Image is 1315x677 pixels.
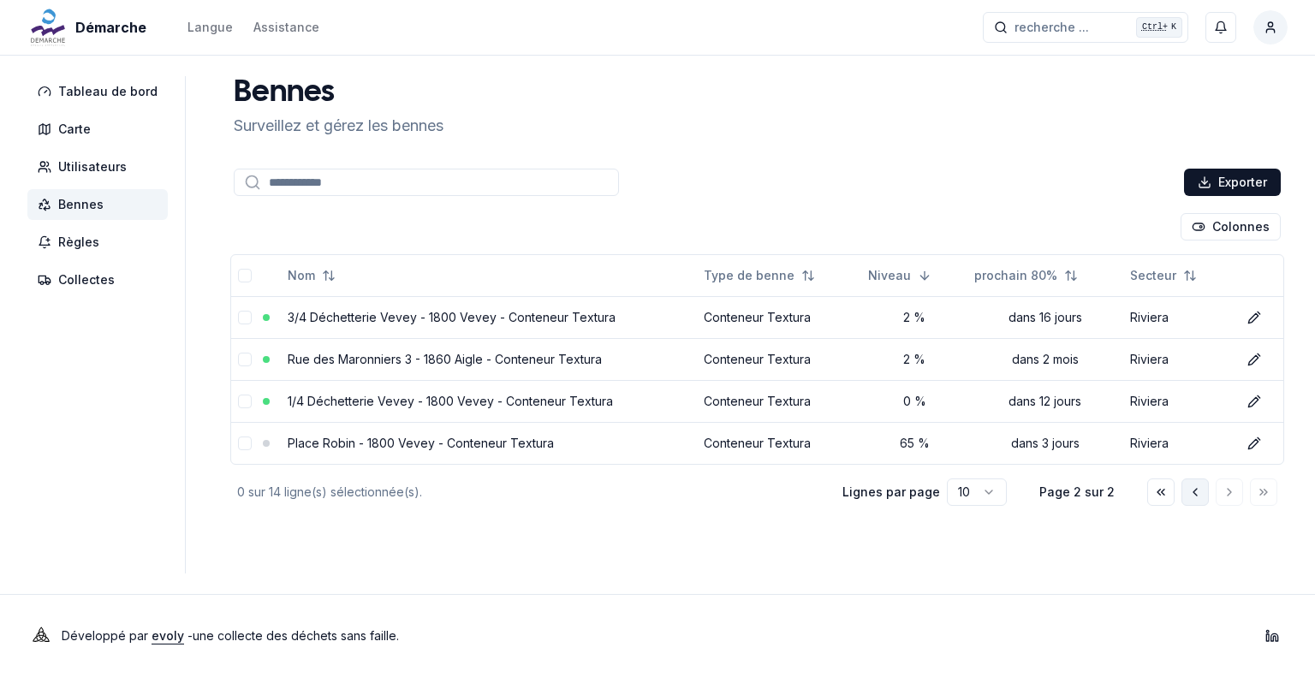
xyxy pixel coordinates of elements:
span: Type de benne [704,267,794,284]
span: Nom [288,267,315,284]
td: Conteneur Textura [697,338,861,380]
div: 2 % [868,351,961,368]
td: Riviera [1123,422,1234,464]
span: Niveau [868,267,911,284]
button: select-all [238,269,252,282]
a: Assistance [253,17,319,38]
a: evoly [152,628,184,643]
div: Langue [187,19,233,36]
span: Carte [58,121,91,138]
button: Aller à la première page [1147,478,1175,506]
a: Démarche [27,17,153,38]
div: 2 % [868,309,961,326]
td: Riviera [1123,380,1234,422]
a: Carte [27,114,175,145]
div: 0 sur 14 ligne(s) sélectionnée(s). [237,484,815,501]
button: select-row [238,311,252,324]
td: Conteneur Textura [697,296,861,338]
span: Règles [58,234,99,251]
button: Not sorted. Click to sort ascending. [1120,262,1207,289]
button: Sorted descending. Click to sort ascending. [858,262,942,289]
a: Place Robin - 1800 Vevey - Conteneur Textura [288,436,554,450]
button: recherche ...Ctrl+K [983,12,1188,43]
button: Langue [187,17,233,38]
div: dans 12 jours [974,393,1116,410]
span: recherche ... [1015,19,1089,36]
span: prochain 80% [974,267,1057,284]
p: Surveillez et gérez les bennes [234,114,443,138]
span: Collectes [58,271,115,288]
button: select-row [238,436,252,450]
button: Not sorted. Click to sort ascending. [277,262,346,289]
a: Utilisateurs [27,151,175,182]
span: Secteur [1130,267,1176,284]
button: Not sorted. Click to sort ascending. [964,262,1088,289]
p: Lignes par page [842,484,940,501]
td: Riviera [1123,338,1234,380]
div: dans 2 mois [974,351,1116,368]
td: Riviera [1123,296,1234,338]
div: 0 % [868,393,961,410]
button: select-row [238,353,252,366]
div: Page 2 sur 2 [1034,484,1120,501]
img: Evoly Logo [27,622,55,650]
a: Collectes [27,264,175,295]
a: Règles [27,227,175,258]
span: Démarche [75,17,146,38]
div: dans 3 jours [974,435,1116,452]
span: Utilisateurs [58,158,127,175]
h1: Bennes [234,76,443,110]
span: Bennes [58,196,104,213]
a: 3/4 Déchetterie Vevey - 1800 Vevey - Conteneur Textura [288,310,616,324]
p: Développé par - une collecte des déchets sans faille . [62,624,399,648]
td: Conteneur Textura [697,380,861,422]
div: 65 % [868,435,961,452]
a: 1/4 Déchetterie Vevey - 1800 Vevey - Conteneur Textura [288,394,613,408]
button: select-row [238,395,252,408]
button: Cocher les colonnes [1181,213,1281,241]
img: Démarche Logo [27,7,68,48]
td: Conteneur Textura [697,422,861,464]
div: dans 16 jours [974,309,1116,326]
a: Bennes [27,189,175,220]
button: Not sorted. Click to sort ascending. [693,262,825,289]
a: Rue des Maronniers 3 - 1860 Aigle - Conteneur Textura [288,352,602,366]
button: Aller à la page précédente [1181,478,1209,506]
a: Tableau de bord [27,76,175,107]
span: Tableau de bord [58,83,158,100]
button: Exporter [1184,169,1281,196]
